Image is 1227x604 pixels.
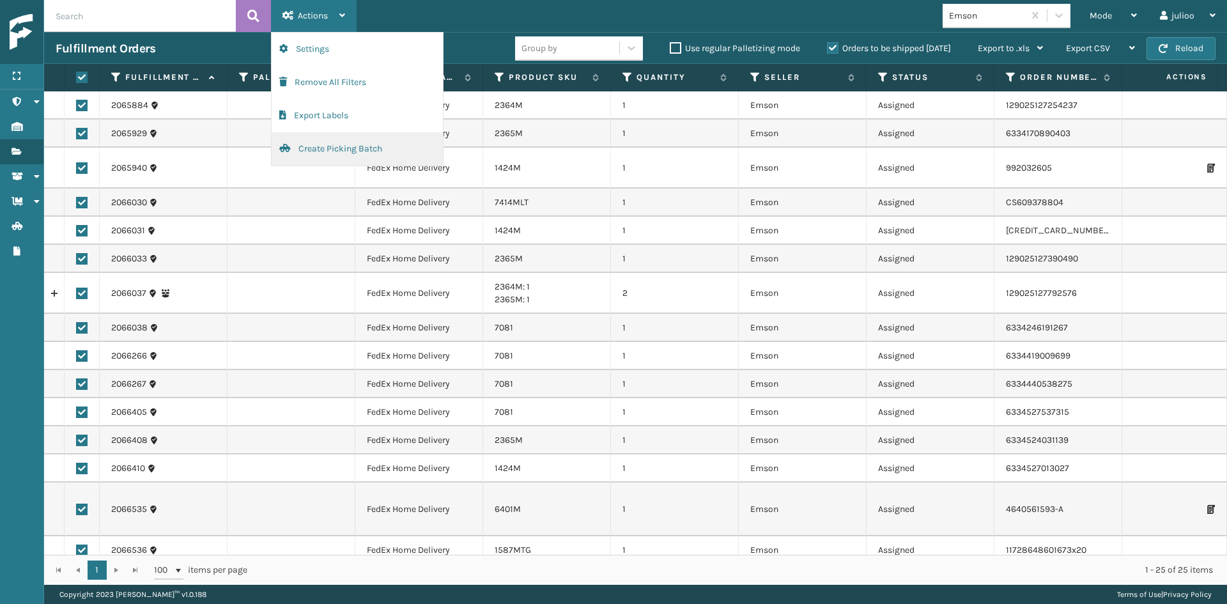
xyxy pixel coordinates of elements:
a: 2066038 [111,321,148,334]
a: 2066030 [111,196,147,209]
td: Emson [739,189,867,217]
td: 2 [611,273,739,314]
a: 2066405 [111,406,147,419]
td: Assigned [867,217,994,245]
a: 2066408 [111,434,148,447]
td: FedEx Home Delivery [355,273,483,314]
a: 2066266 [111,350,147,362]
td: Assigned [867,454,994,483]
td: Assigned [867,483,994,536]
td: 1 [611,120,739,148]
label: Use regular Palletizing mode [670,43,800,54]
span: Actions [1126,66,1215,88]
td: FedEx Home Delivery [355,314,483,342]
button: Create Picking Batch [272,132,443,166]
button: Export Labels [272,99,443,132]
td: 1 [611,426,739,454]
td: 1 [611,483,739,536]
td: Emson [739,91,867,120]
button: Settings [272,33,443,66]
a: 1 [88,561,107,580]
td: 1 [611,454,739,483]
td: 6334524031139 [994,426,1122,454]
td: Assigned [867,273,994,314]
td: Assigned [867,245,994,273]
td: 6334170890403 [994,120,1122,148]
a: 2365M: 1 [495,294,530,305]
button: Remove All Filters [272,66,443,99]
a: 1424M [495,162,521,173]
td: FedEx Home Delivery [355,245,483,273]
td: Assigned [867,314,994,342]
img: logo [10,14,125,50]
td: CS609378804 [994,189,1122,217]
td: FedEx Home Delivery [355,536,483,564]
td: FedEx Home Delivery [355,148,483,189]
a: 2365M [495,435,523,445]
td: Assigned [867,148,994,189]
td: Assigned [867,91,994,120]
td: 1 [611,245,739,273]
td: 1 [611,398,739,426]
p: Copyright 2023 [PERSON_NAME]™ v 1.0.188 [59,585,206,604]
td: FedEx Home Delivery [355,454,483,483]
a: 2066037 [111,287,146,300]
a: 7081 [495,350,513,361]
div: Emson [949,9,1025,22]
span: Actions [298,10,328,21]
td: 6334527537315 [994,398,1122,426]
a: 2065884 [111,99,148,112]
div: | [1117,585,1212,604]
span: Export to .xls [978,43,1030,54]
a: 1424M [495,463,521,474]
td: Emson [739,148,867,189]
td: FedEx Home Delivery [355,370,483,398]
td: Assigned [867,426,994,454]
td: FedEx Home Delivery [355,426,483,454]
a: 7081 [495,378,513,389]
td: [CREDIT_CARD_NUMBER] [994,217,1122,245]
span: Export CSV [1066,43,1110,54]
td: 6334527013027 [994,454,1122,483]
td: Emson [739,273,867,314]
td: 1 [611,314,739,342]
td: FedEx Home Delivery [355,217,483,245]
a: 2066410 [111,462,145,475]
td: 6334419009699 [994,342,1122,370]
a: 2066535 [111,503,147,516]
i: Print Packing Slip [1207,164,1215,173]
td: Emson [739,370,867,398]
a: 7081 [495,322,513,333]
td: FedEx Home Delivery [355,342,483,370]
td: Assigned [867,189,994,217]
td: 129025127390490 [994,245,1122,273]
td: 6334440538275 [994,370,1122,398]
td: Assigned [867,370,994,398]
a: 7081 [495,407,513,417]
td: 1 [611,342,739,370]
a: 2066033 [111,252,147,265]
td: FedEx Home Delivery [355,483,483,536]
td: 1 [611,217,739,245]
td: 1 [611,189,739,217]
i: Print Packing Slip [1207,505,1215,514]
a: Terms of Use [1117,590,1161,599]
a: 2066267 [111,378,146,391]
td: Assigned [867,536,994,564]
a: 1587MTG [495,545,531,555]
a: 6401M [495,504,521,515]
td: 129025127254237 [994,91,1122,120]
td: 992032605 [994,148,1122,189]
td: 11728648601673x20 [994,536,1122,564]
td: FedEx Home Delivery [355,189,483,217]
label: Seller [764,72,842,83]
label: Orders to be shipped [DATE] [827,43,951,54]
a: 2365M [495,253,523,264]
td: 1 [611,536,739,564]
a: 1424M [495,225,521,236]
label: Product SKU [509,72,586,83]
label: Quantity [637,72,714,83]
span: 100 [154,564,173,577]
td: Emson [739,536,867,564]
a: Privacy Policy [1163,590,1212,599]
